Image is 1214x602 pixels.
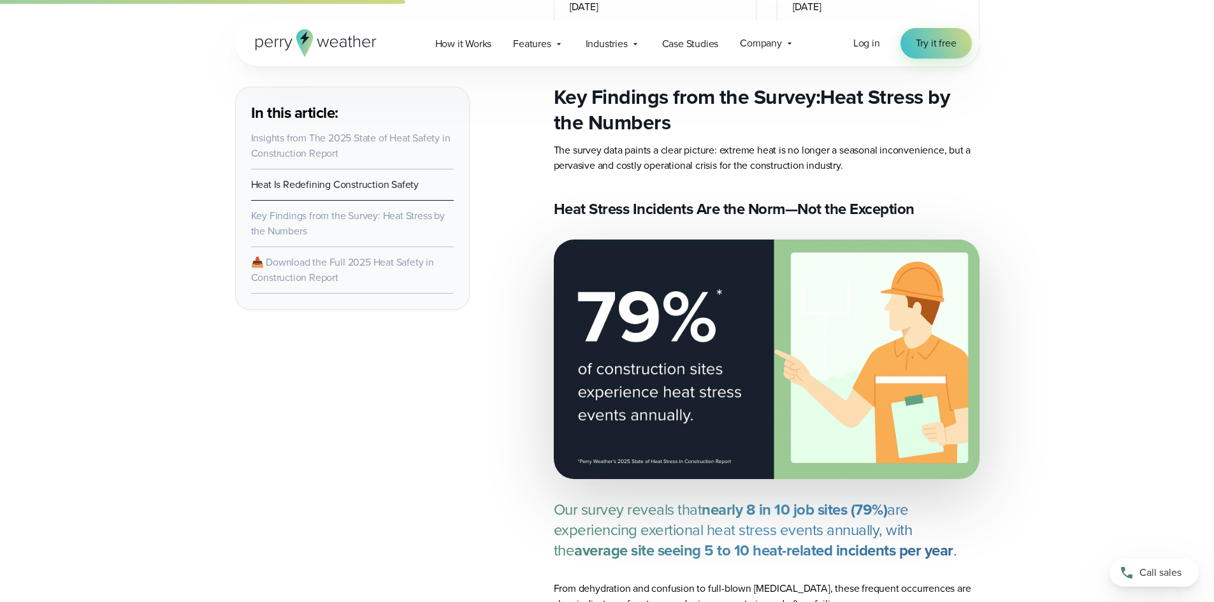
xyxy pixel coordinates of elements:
span: Company [740,36,782,51]
span: Call sales [1139,565,1181,580]
span: Case Studies [662,36,719,52]
strong: Heat Stress by the Numbers [554,82,950,138]
span: Log in [853,36,880,50]
strong: nearly 8 in 10 job sites (79%) [702,498,887,521]
a: Heat Is Redefining Construction Safety [251,177,419,192]
h3: In this article: [251,103,454,123]
span: Features [513,36,551,52]
a: 📥 Download the Full 2025 Heat Safety in Construction Report [251,255,434,285]
img: exertional heat stress events [554,240,979,479]
h2: : [554,84,979,135]
span: Industries [586,36,628,52]
a: Key Findings from the Survey: Heat Stress by the Numbers [251,208,445,238]
p: Our survey reveals that are experiencing exertional heat stress events annually, with the . [554,499,979,561]
a: Call sales [1109,559,1199,587]
strong: Key Findings from the Survey [554,82,816,112]
p: The survey data paints a clear picture: extreme heat is no longer a seasonal inconvenience, but a... [554,143,979,173]
a: Try it free [900,28,972,59]
a: Case Studies [651,31,730,57]
a: How it Works [424,31,503,57]
a: Insights from The 2025 State of Heat Safety in Construction Report [251,131,451,161]
strong: average site seeing 5 to 10 heat-related incidents per year [574,539,953,562]
strong: Heat Stress Incidents Are the Norm—Not the Exception [554,197,914,220]
span: Try it free [916,36,957,51]
a: Log in [853,36,880,51]
span: How it Works [435,36,492,52]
